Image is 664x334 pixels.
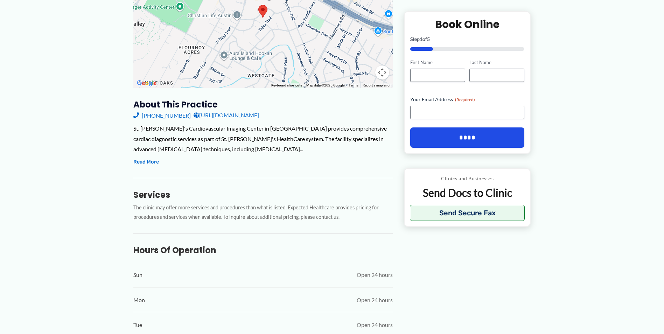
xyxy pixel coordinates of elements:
span: 1 [420,36,422,42]
span: Open 24 hours [357,270,393,280]
span: Tue [133,320,142,330]
span: Open 24 hours [357,320,393,330]
p: Send Docs to Clinic [410,186,525,200]
p: Step of [410,37,525,42]
label: First Name [410,59,465,66]
a: Report a map error [363,83,391,87]
label: Your Email Address [410,96,525,103]
button: Map camera controls [375,65,389,79]
h2: Book Online [410,18,525,31]
a: Terms [349,83,358,87]
span: 5 [427,36,430,42]
a: [PHONE_NUMBER] [133,110,191,120]
div: St. [PERSON_NAME]'s Cardiovascular Imaging Center in [GEOGRAPHIC_DATA] provides comprehensive car... [133,123,393,154]
span: Mon [133,295,145,305]
span: Sun [133,270,142,280]
a: Open this area in Google Maps (opens a new window) [135,79,158,88]
a: [URL][DOMAIN_NAME] [194,110,259,120]
span: (Required) [455,97,475,102]
h3: About this practice [133,99,393,110]
span: Map data ©2025 Google [306,83,344,87]
button: Send Secure Fax [410,205,525,221]
span: Open 24 hours [357,295,393,305]
p: The clinic may offer more services and procedures than what is listed. Expected Healthcare provid... [133,203,393,222]
button: Read More [133,158,159,166]
h3: Hours of Operation [133,245,393,256]
h3: Services [133,189,393,200]
button: Keyboard shortcuts [271,83,302,88]
label: Last Name [469,59,524,66]
img: Google [135,79,158,88]
p: Clinics and Businesses [410,174,525,183]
